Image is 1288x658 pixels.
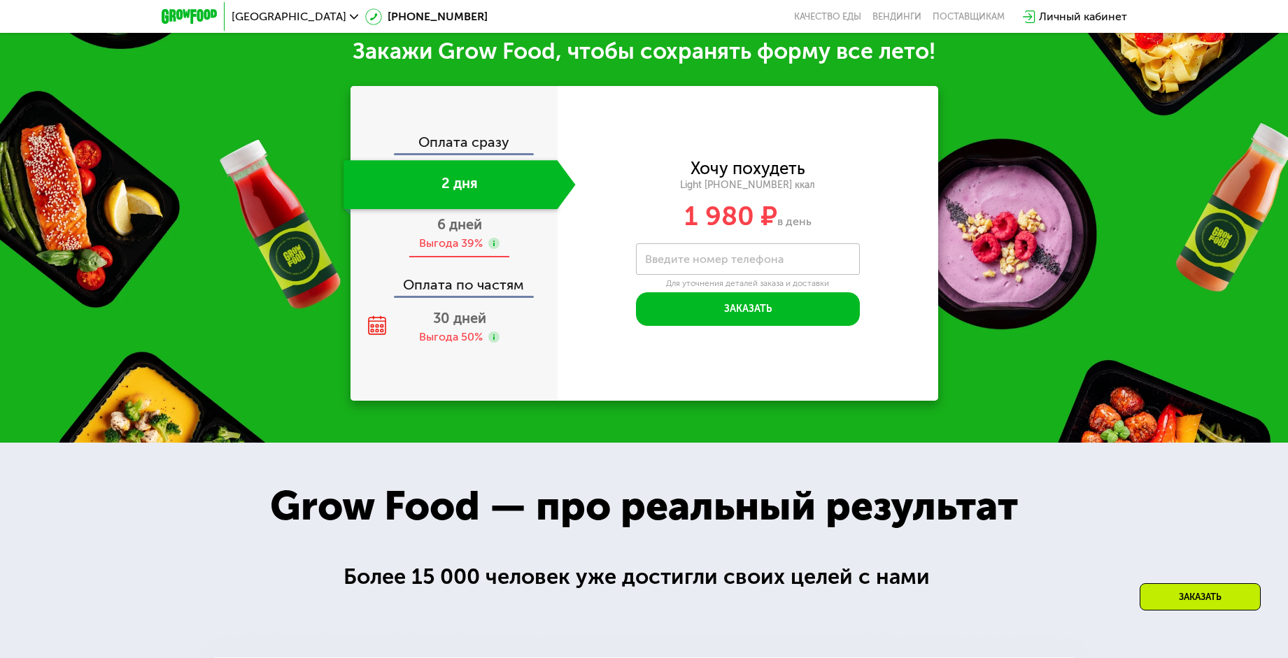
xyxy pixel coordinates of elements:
div: Хочу похудеть [691,161,805,176]
div: Выгода 39% [419,236,483,251]
span: [GEOGRAPHIC_DATA] [232,11,346,22]
span: 30 дней [433,310,486,327]
label: Введите номер телефона [645,255,784,263]
div: поставщикам [933,11,1005,22]
button: Заказать [636,292,860,326]
a: [PHONE_NUMBER] [365,8,488,25]
div: Более 15 000 человек уже достигли своих целей с нами [344,560,944,594]
span: 6 дней [437,216,482,233]
span: в день [777,215,812,228]
span: 1 980 ₽ [684,200,777,232]
div: Light [PHONE_NUMBER] ккал [558,179,938,192]
div: Оплата по частям [352,264,558,296]
div: Оплата сразу [352,135,558,153]
div: Для уточнения деталей заказа и доставки [636,278,860,289]
a: Качество еды [794,11,861,22]
div: Выгода 50% [419,329,483,345]
div: Личный кабинет [1039,8,1127,25]
div: Grow Food — про реальный результат [239,476,1050,537]
a: Вендинги [872,11,921,22]
div: Заказать [1140,583,1261,610]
